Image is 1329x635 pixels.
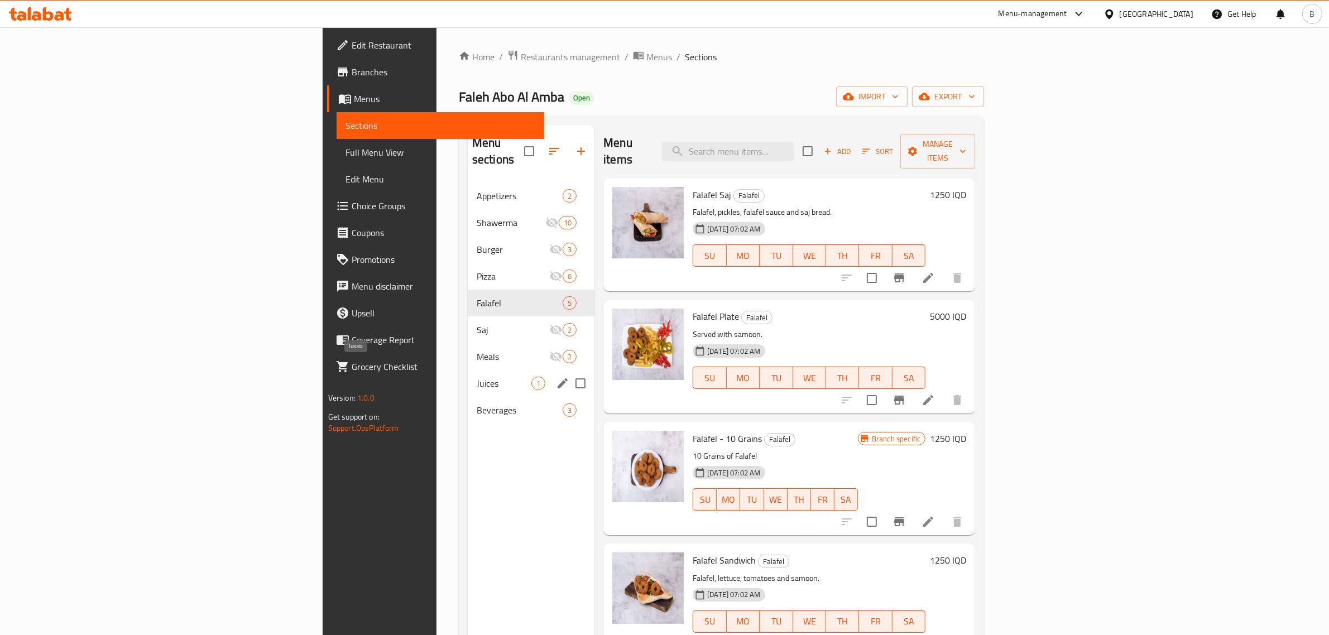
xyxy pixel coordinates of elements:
span: Branches [352,65,536,79]
a: Coverage Report [327,326,545,353]
div: Falafel [741,311,773,324]
span: Menus [354,92,536,105]
button: Manage items [900,134,975,169]
span: SA [839,492,853,508]
a: Edit menu item [922,515,935,528]
span: Falafel [742,311,772,324]
span: Get support on: [328,410,380,424]
div: Shawerma [477,216,545,229]
button: FR [859,244,892,267]
img: Falafel Plate [612,309,684,380]
span: FR [863,613,887,629]
span: B [1309,8,1314,20]
span: [DATE] 07:02 AM [703,224,765,234]
h6: 1250 IQD [930,552,966,568]
svg: Inactive section [549,350,563,363]
div: Shawerma10 [468,209,594,236]
span: Full Menu View [346,146,536,159]
button: SA [893,367,925,389]
span: TH [792,492,807,508]
span: WE [798,370,822,386]
span: Select to update [860,510,884,533]
button: MO [727,367,760,389]
span: TU [764,370,788,386]
button: MO [717,488,740,511]
span: SU [698,248,722,264]
button: import [836,86,908,107]
div: items [563,189,577,203]
span: Faleh Abo Al Amba [459,84,564,109]
span: Promotions [352,253,536,266]
button: delete [944,387,971,413]
span: Add [822,145,852,158]
p: 10 Grains of Falafel [693,449,858,463]
button: FR [859,367,892,389]
span: Version: [328,391,356,405]
span: 6 [563,271,576,282]
span: SU [698,613,722,629]
span: import [845,90,899,104]
button: MO [727,610,760,633]
span: [DATE] 07:02 AM [703,346,765,357]
a: Choice Groups [327,193,545,219]
div: Falafel [758,555,789,568]
span: FR [863,370,887,386]
span: Falafel [759,555,789,568]
p: Falafel, lettuce, tomatoes and samoon. [693,571,925,585]
button: Branch-specific-item [886,508,913,535]
span: Falafel Plate [693,308,739,325]
div: Burger3 [468,236,594,263]
span: Pizza [477,270,549,283]
h2: Menu items [603,134,649,168]
button: SU [693,488,717,511]
div: items [563,323,577,336]
span: 1 [532,378,545,389]
div: Falafel [764,433,795,446]
span: 3 [563,405,576,416]
button: TH [826,244,859,267]
span: Falafel Saj [693,186,731,203]
span: Burger [477,243,549,256]
a: Menu disclaimer [327,273,545,300]
span: 2 [563,191,576,201]
span: 1.0.0 [357,391,375,405]
span: Beverages [477,403,563,417]
button: FR [859,610,892,633]
span: Appetizers [477,189,563,203]
div: Menu-management [999,7,1067,21]
h6: 5000 IQD [930,309,966,324]
a: Sections [337,112,545,139]
span: Falafel [734,189,764,202]
span: Branch specific [867,434,925,444]
span: TU [764,613,788,629]
nav: Menu sections [468,178,594,428]
div: [GEOGRAPHIC_DATA] [1120,8,1193,20]
span: Select to update [860,388,884,412]
button: Branch-specific-item [886,387,913,413]
span: [DATE] 07:02 AM [703,468,765,478]
div: Open [569,92,594,105]
span: Sort [862,145,893,158]
span: 5 [563,298,576,309]
span: Falafel Sandwich [693,552,756,569]
a: Promotions [327,246,545,273]
input: search [662,142,794,161]
div: items [563,270,577,283]
img: Falafel Saj [612,187,684,258]
span: Grocery Checklist [352,360,536,373]
div: Meals [477,350,549,363]
p: Served with samoon. [693,328,925,341]
span: Select to update [860,266,884,290]
span: Edit Menu [346,172,536,186]
img: Falafel - 10 Grains [612,431,684,502]
button: Add section [568,138,594,165]
span: MO [731,248,755,264]
span: Falafel [477,296,563,310]
a: Upsell [327,300,545,326]
button: Add [819,143,855,160]
button: WE [793,367,826,389]
svg: Inactive section [549,270,563,283]
div: Appetizers2 [468,182,594,209]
